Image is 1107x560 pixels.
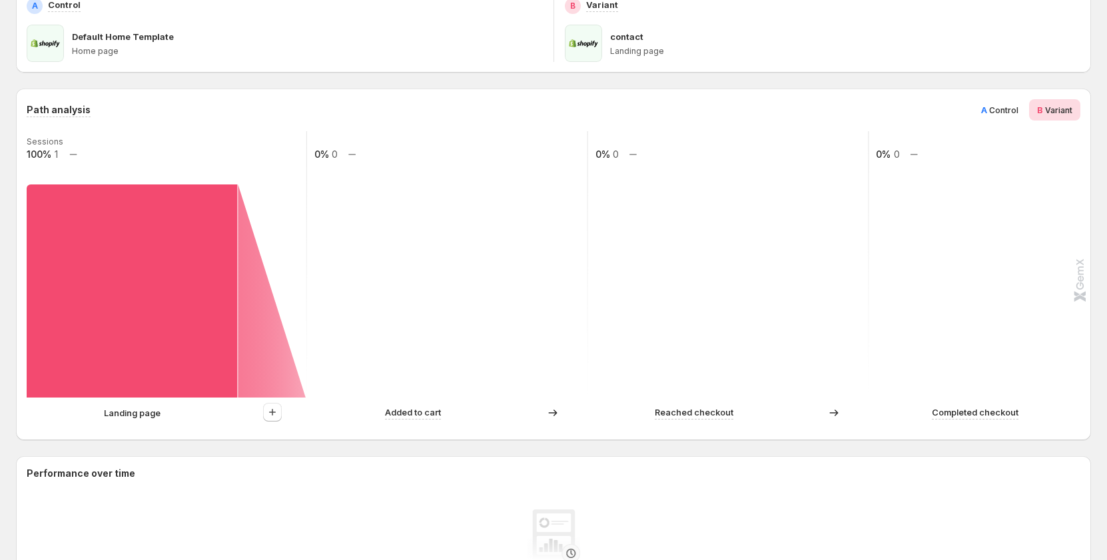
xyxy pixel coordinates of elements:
[981,105,987,115] span: A
[655,406,733,419] p: Reached checkout
[27,25,64,62] img: Default Home Template
[595,148,610,160] text: 0%
[27,148,51,160] text: 100%
[27,467,1080,480] h2: Performance over time
[610,46,1081,57] p: Landing page
[27,137,63,146] text: Sessions
[876,148,891,160] text: 0%
[1037,105,1043,115] span: B
[314,148,329,160] text: 0%
[565,25,602,62] img: contact
[610,30,643,43] p: contact
[332,148,338,160] text: 0
[1045,105,1072,115] span: Variant
[570,1,575,11] h2: B
[27,103,91,117] h3: Path analysis
[385,406,441,419] p: Added to cart
[989,105,1018,115] span: Control
[104,406,161,420] p: Landing page
[613,148,619,160] text: 0
[72,46,543,57] p: Home page
[894,148,900,160] text: 0
[32,1,38,11] h2: A
[55,148,58,160] text: 1
[72,30,174,43] p: Default Home Template
[932,406,1018,419] p: Completed checkout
